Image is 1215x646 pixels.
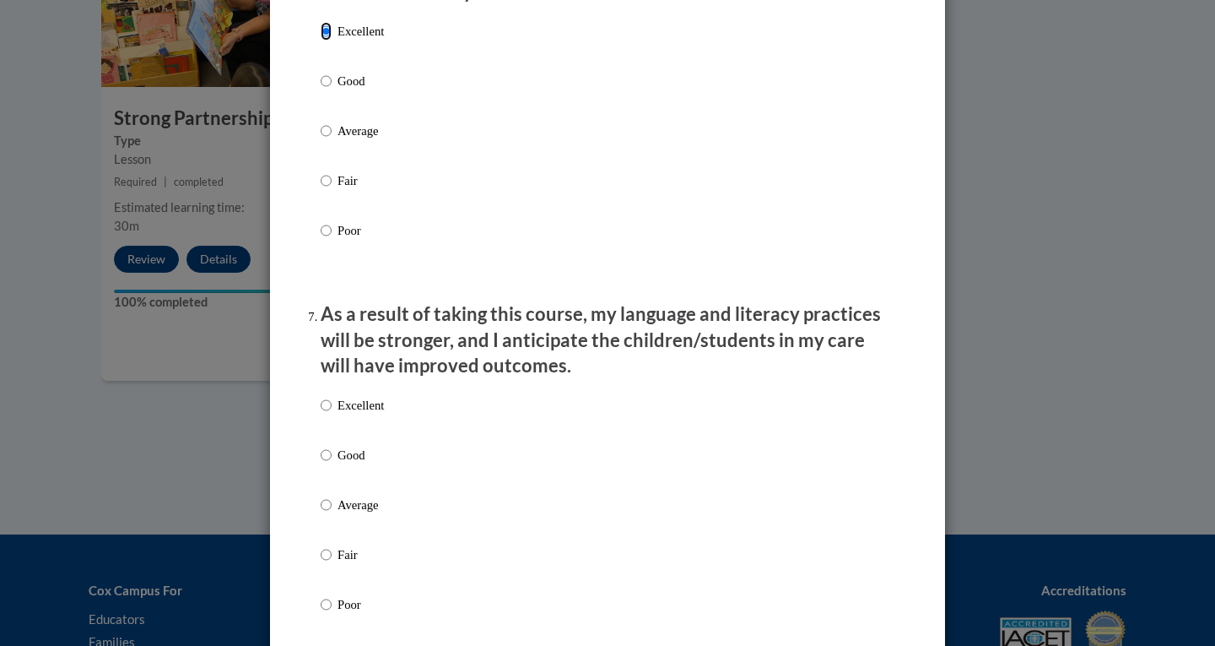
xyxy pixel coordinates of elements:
p: Fair [337,546,384,564]
input: Average [321,496,332,514]
input: Good [321,72,332,90]
p: Good [337,446,384,464]
p: Poor [337,221,384,240]
p: Poor [337,595,384,614]
input: Excellent [321,396,332,415]
input: Excellent [321,22,332,41]
input: Poor [321,221,332,240]
input: Average [321,122,332,140]
p: Excellent [337,396,384,415]
p: As a result of taking this course, my language and literacy practices will be stronger, and I ant... [321,301,894,379]
input: Fair [321,546,332,564]
p: Good [337,72,384,90]
p: Fair [337,171,384,190]
p: Average [337,496,384,514]
p: Average [337,122,384,140]
input: Fair [321,171,332,190]
input: Poor [321,595,332,614]
p: Excellent [337,22,384,41]
input: Good [321,446,332,464]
